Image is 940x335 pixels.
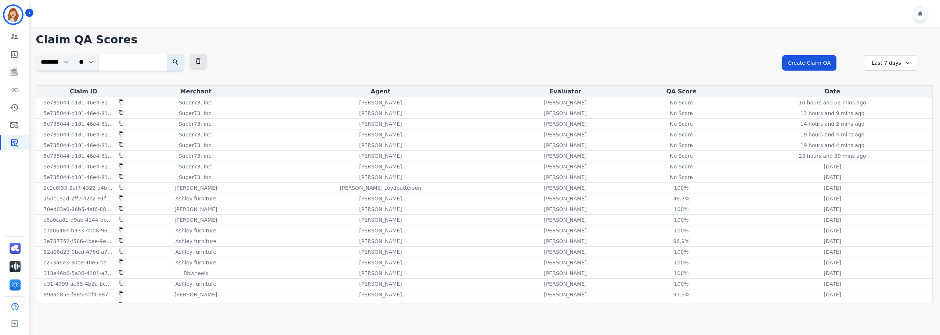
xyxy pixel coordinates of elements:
[665,238,698,245] div: 96.9 %
[176,238,216,245] p: Ashley furniture
[544,152,586,160] p: [PERSON_NAME]
[174,216,217,224] p: [PERSON_NAME]
[824,174,841,181] p: [DATE]
[359,131,402,138] p: [PERSON_NAME]
[44,270,114,277] p: 318e46b6-5a36-4181-a75b-771754a68a80
[665,259,698,266] div: 100 %
[544,248,586,256] p: [PERSON_NAME]
[179,99,213,106] p: Super73, inc.
[632,87,731,96] div: QA Score
[544,174,586,181] p: [PERSON_NAME]
[665,99,698,106] div: No Score
[44,291,114,298] p: 898a5856-f885-4bf4-887b-eef0ac1e8a9e
[824,302,841,309] p: [DATE]
[824,206,841,213] p: [DATE]
[36,33,933,46] h1: Claim QA Scores
[44,238,114,245] p: 3e787752-f586-4bee-9ece-0cbc561140c0
[359,216,402,224] p: [PERSON_NAME]
[133,87,259,96] div: Merchant
[359,99,402,106] p: [PERSON_NAME]
[800,120,864,128] p: 14 hours and 2 mins ago
[44,163,114,170] p: 5e735044-d181-46e4-8142-318a0c9b6910
[544,142,586,149] p: [PERSON_NAME]
[44,120,114,128] p: 5e735044-d181-46e4-8142-318a0c9b6910
[824,195,841,202] p: [DATE]
[44,227,114,234] p: c7a06484-b933-4b08-96e0-139341fec2b5
[544,216,586,224] p: [PERSON_NAME]
[38,87,130,96] div: Claim ID
[44,206,114,213] p: 70ed03a0-86b5-4af6-88c9-aa6ef3be45be
[176,259,216,266] p: Ashley furniture
[665,174,698,181] div: No Score
[544,163,586,170] p: [PERSON_NAME]
[179,110,213,117] p: Super73, inc.
[665,302,698,309] div: 67.7 %
[44,259,114,266] p: c273a6e3-30c8-40e5-be55-b51be624e91e
[824,184,841,192] p: [DATE]
[179,142,213,149] p: Super73, inc.
[174,184,217,192] p: [PERSON_NAME]
[824,227,841,234] p: [DATE]
[544,120,586,128] p: [PERSON_NAME]
[359,120,402,128] p: [PERSON_NAME]
[44,195,114,202] p: 150c132d-2ff2-42c2-91fe-e3db560e4c99
[359,270,402,277] p: [PERSON_NAME]
[544,259,586,266] p: [PERSON_NAME]
[44,184,114,192] p: 2c2c6f33-2af7-4322-a4be-d5adeb3ac69e
[502,87,629,96] div: Evaluator
[665,142,698,149] div: No Score
[665,206,698,213] div: 100 %
[544,302,586,309] p: [PERSON_NAME]
[824,238,841,245] p: [DATE]
[799,152,866,160] p: 23 hours and 39 mins ago
[359,174,402,181] p: [PERSON_NAME]
[359,280,402,288] p: [PERSON_NAME]
[174,302,217,309] p: [PERSON_NAME]
[665,248,698,256] div: 100 %
[176,195,216,202] p: Ashley furniture
[44,142,114,149] p: 5e735044-d181-46e4-8142-318a0c9b6910
[665,216,698,224] div: 100 %
[665,131,698,138] div: No Score
[184,270,208,277] p: Bbwheels
[544,238,586,245] p: [PERSON_NAME]
[544,99,586,106] p: [PERSON_NAME]
[544,195,586,202] p: [PERSON_NAME]
[179,163,213,170] p: Super73, inc.
[359,259,402,266] p: [PERSON_NAME]
[44,131,114,138] p: 5e735044-d181-46e4-8142-318a0c9b6910
[824,291,841,298] p: [DATE]
[359,195,402,202] p: [PERSON_NAME]
[176,280,216,288] p: Ashley furniture
[359,142,402,149] p: [PERSON_NAME]
[340,184,422,192] p: [PERSON_NAME] Loydpatterson
[544,291,586,298] p: [PERSON_NAME]
[800,131,864,138] p: 19 hours and 4 mins ago
[665,195,698,202] div: 49.7 %
[665,152,698,160] div: No Score
[544,184,586,192] p: [PERSON_NAME]
[544,110,586,117] p: [PERSON_NAME]
[44,99,114,106] p: 5e735044-d181-46e4-8142-318a0c9b6910
[359,238,402,245] p: [PERSON_NAME]
[544,227,586,234] p: [PERSON_NAME]
[544,131,586,138] p: [PERSON_NAME]
[824,280,841,288] p: [DATE]
[824,163,841,170] p: [DATE]
[782,55,836,71] button: Create Claim QA
[665,120,698,128] div: No Score
[824,216,841,224] p: [DATE]
[179,152,213,160] p: Super73, inc.
[665,163,698,170] div: No Score
[359,248,402,256] p: [PERSON_NAME]
[544,270,586,277] p: [PERSON_NAME]
[665,184,698,192] div: 100 %
[179,174,213,181] p: Super73, inc.
[359,110,402,117] p: [PERSON_NAME]
[262,87,499,96] div: Agent
[359,291,402,298] p: [PERSON_NAME]
[44,216,114,224] p: c6a0ca81-d9ab-4144-bb89-b366ea4ba88b
[359,302,402,309] p: [PERSON_NAME]
[665,280,698,288] div: 100 %
[176,227,216,234] p: Ashley furniture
